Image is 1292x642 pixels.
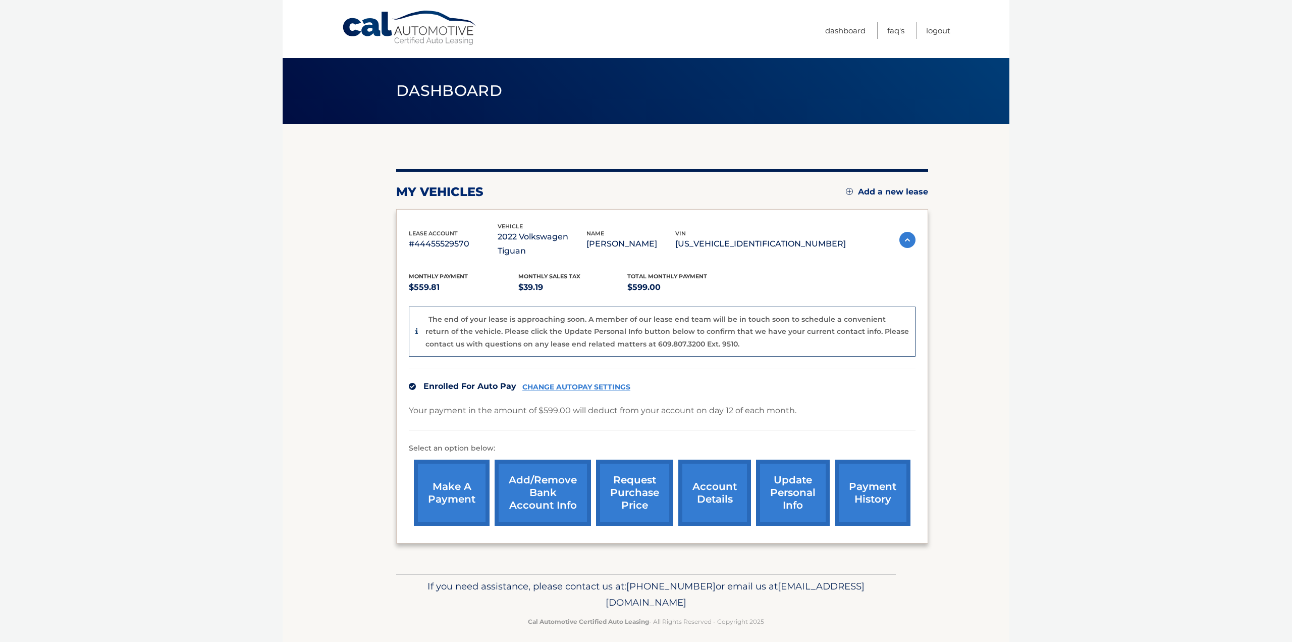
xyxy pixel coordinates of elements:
[409,273,468,280] span: Monthly Payment
[627,280,737,294] p: $599.00
[835,460,910,526] a: payment history
[425,315,909,349] p: The end of your lease is approaching soon. A member of our lease end team will be in touch soon t...
[498,230,586,258] p: 2022 Volkswagen Tiguan
[846,188,853,195] img: add.svg
[528,618,649,625] strong: Cal Automotive Certified Auto Leasing
[396,81,502,100] span: Dashboard
[403,616,889,627] p: - All Rights Reserved - Copyright 2025
[586,230,604,237] span: name
[678,460,751,526] a: account details
[596,460,673,526] a: request purchase price
[756,460,830,526] a: update personal info
[846,187,928,197] a: Add a new lease
[626,580,716,592] span: [PHONE_NUMBER]
[342,10,478,46] a: Cal Automotive
[498,223,523,230] span: vehicle
[409,230,458,237] span: lease account
[522,383,630,391] a: CHANGE AUTOPAY SETTINGS
[899,232,916,248] img: accordion-active.svg
[926,22,950,39] a: Logout
[396,184,483,200] h2: my vehicles
[825,22,866,39] a: Dashboard
[409,442,916,455] p: Select an option below:
[627,273,707,280] span: Total Monthly Payment
[409,280,518,294] p: $559.81
[887,22,904,39] a: FAQ's
[606,580,865,608] span: [EMAIL_ADDRESS][DOMAIN_NAME]
[403,578,889,611] p: If you need assistance, please contact us at: or email us at
[518,273,580,280] span: Monthly sales Tax
[409,383,416,390] img: check.svg
[518,280,628,294] p: $39.19
[409,404,796,418] p: Your payment in the amount of $599.00 will deduct from your account on day 12 of each month.
[495,460,591,526] a: Add/Remove bank account info
[423,381,516,391] span: Enrolled For Auto Pay
[586,237,675,251] p: [PERSON_NAME]
[409,237,498,251] p: #44455529570
[675,230,686,237] span: vin
[675,237,846,251] p: [US_VEHICLE_IDENTIFICATION_NUMBER]
[414,460,490,526] a: make a payment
